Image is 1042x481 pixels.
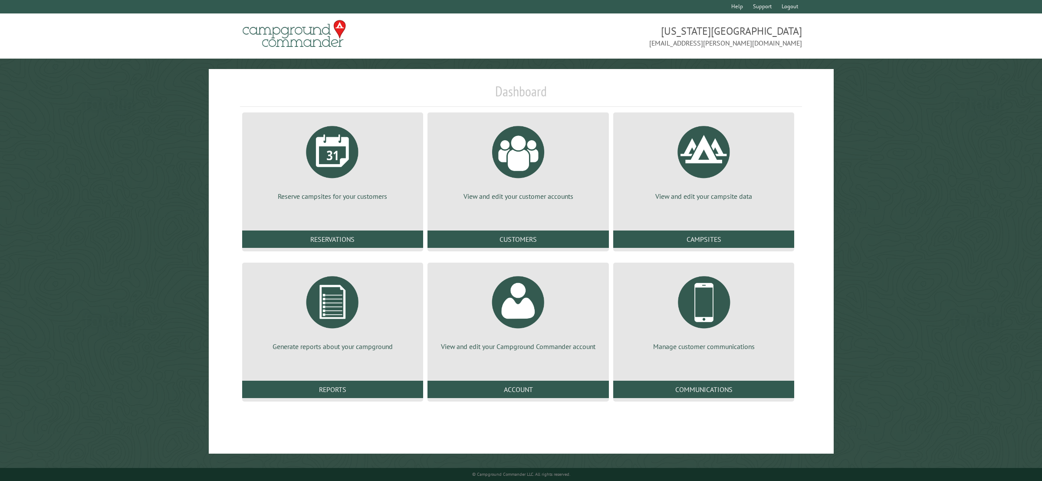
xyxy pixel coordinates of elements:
a: Reserve campsites for your customers [253,119,413,201]
a: Manage customer communications [624,270,784,351]
a: View and edit your customer accounts [438,119,598,201]
p: View and edit your campsite data [624,191,784,201]
a: View and edit your campsite data [624,119,784,201]
a: Reservations [242,231,424,248]
a: Reports [242,381,424,398]
img: Campground Commander [240,17,348,51]
p: View and edit your customer accounts [438,191,598,201]
small: © Campground Commander LLC. All rights reserved. [472,471,570,477]
a: Customers [427,231,609,248]
a: View and edit your Campground Commander account [438,270,598,351]
a: Account [427,381,609,398]
h1: Dashboard [240,83,802,107]
a: Communications [613,381,795,398]
a: Campsites [613,231,795,248]
span: [US_STATE][GEOGRAPHIC_DATA] [EMAIL_ADDRESS][PERSON_NAME][DOMAIN_NAME] [521,24,802,48]
p: Manage customer communications [624,342,784,351]
p: Reserve campsites for your customers [253,191,413,201]
p: View and edit your Campground Commander account [438,342,598,351]
a: Generate reports about your campground [253,270,413,351]
p: Generate reports about your campground [253,342,413,351]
